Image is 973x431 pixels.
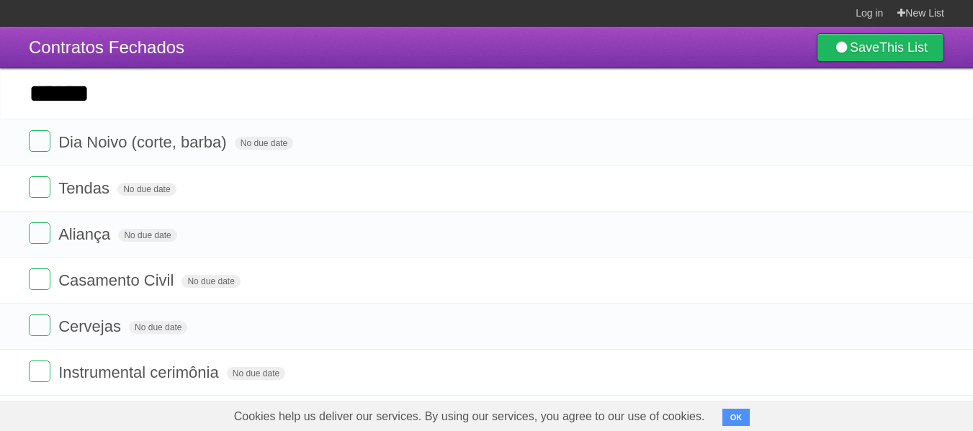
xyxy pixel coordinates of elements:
label: Done [29,268,50,290]
span: No due date [181,275,240,288]
span: Casamento Civil [58,271,177,289]
span: Instrumental cerimônia [58,363,223,381]
span: No due date [117,183,176,196]
button: OK [722,409,750,426]
label: Done [29,360,50,382]
label: Done [29,130,50,152]
span: No due date [129,321,187,334]
span: Aliança [58,225,114,243]
label: Done [29,222,50,244]
span: No due date [227,367,285,380]
b: This List [879,40,928,55]
span: Cervejas [58,317,125,335]
span: Dia Noivo (corte, barba) [58,133,230,151]
span: No due date [235,137,293,150]
label: Done [29,314,50,336]
span: Contratos Fechados [29,37,184,57]
a: SaveThis List [817,33,944,62]
label: Done [29,176,50,198]
span: Cookies help us deliver our services. By using our services, you agree to our use of cookies. [220,402,719,431]
span: Tendas [58,179,113,197]
span: No due date [118,229,176,242]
